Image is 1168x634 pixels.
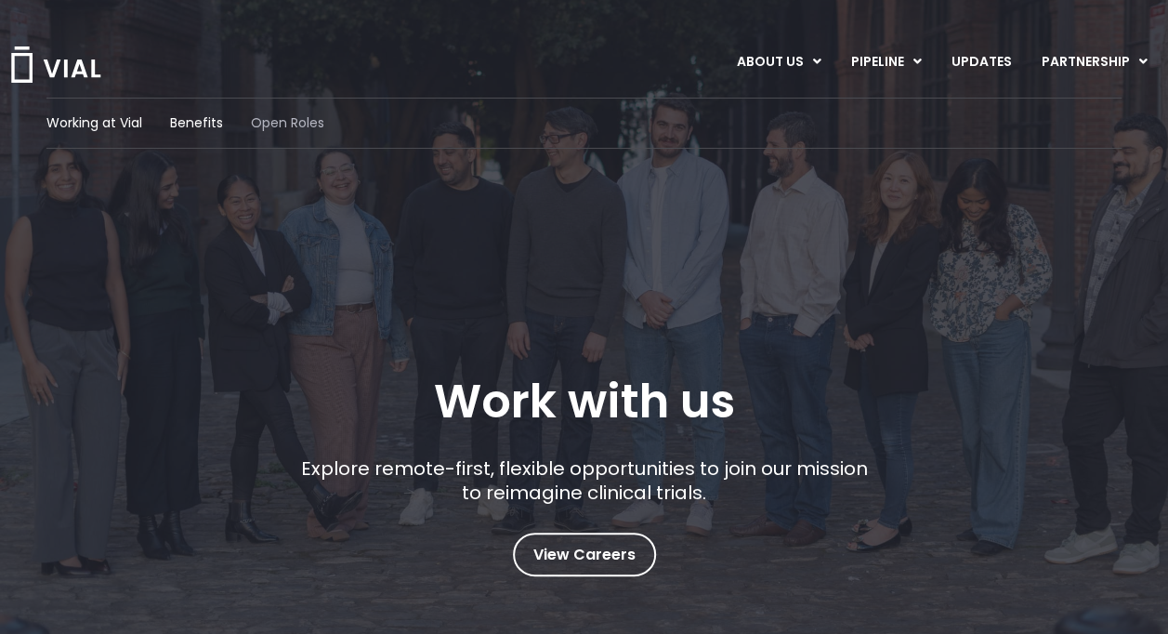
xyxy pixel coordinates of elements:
[836,46,936,78] a: PIPELINEMenu Toggle
[533,543,636,567] span: View Careers
[46,113,142,133] a: Working at Vial
[294,456,874,505] p: Explore remote-first, flexible opportunities to join our mission to reimagine clinical trials.
[9,46,102,83] img: Vial Logo
[722,46,835,78] a: ABOUT USMenu Toggle
[251,113,324,133] a: Open Roles
[170,113,223,133] a: Benefits
[434,375,735,429] h1: Work with us
[513,533,656,576] a: View Careers
[1027,46,1162,78] a: PARTNERSHIPMenu Toggle
[937,46,1026,78] a: UPDATES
